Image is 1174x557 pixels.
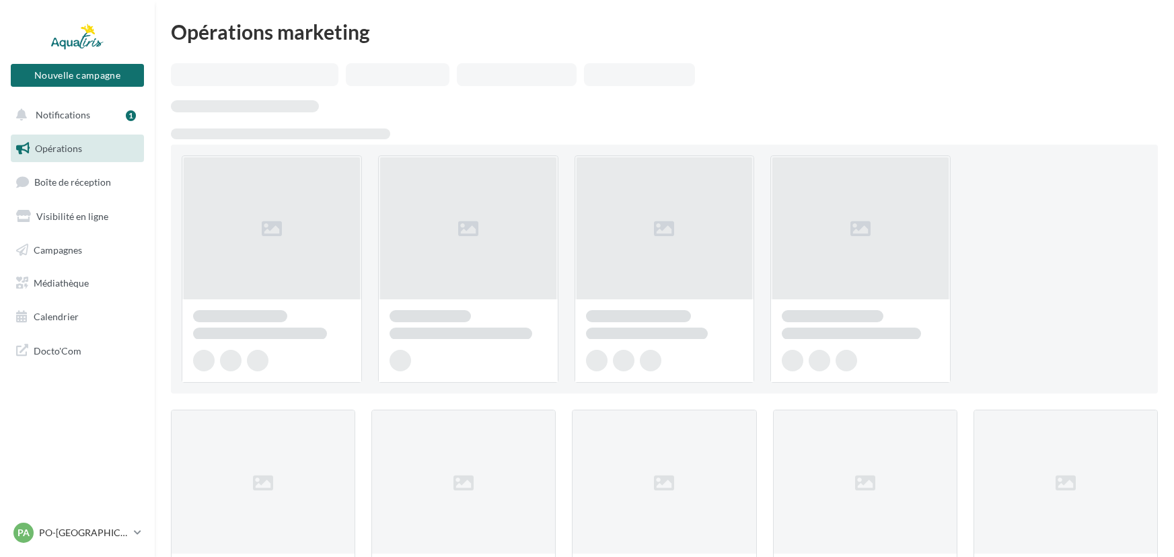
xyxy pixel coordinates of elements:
[36,211,108,222] span: Visibilité en ligne
[8,336,147,365] a: Docto'Com
[39,526,129,540] p: PO-[GEOGRAPHIC_DATA]-HERAULT
[8,135,147,163] a: Opérations
[8,202,147,231] a: Visibilité en ligne
[11,520,144,546] a: PA PO-[GEOGRAPHIC_DATA]-HERAULT
[36,109,90,120] span: Notifications
[34,244,82,255] span: Campagnes
[35,143,82,154] span: Opérations
[34,176,111,188] span: Boîte de réception
[8,303,147,331] a: Calendrier
[171,22,1158,42] div: Opérations marketing
[34,277,89,289] span: Médiathèque
[34,342,81,359] span: Docto'Com
[8,101,141,129] button: Notifications 1
[8,168,147,196] a: Boîte de réception
[126,110,136,121] div: 1
[11,64,144,87] button: Nouvelle campagne
[34,311,79,322] span: Calendrier
[8,269,147,297] a: Médiathèque
[17,526,30,540] span: PA
[8,236,147,264] a: Campagnes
